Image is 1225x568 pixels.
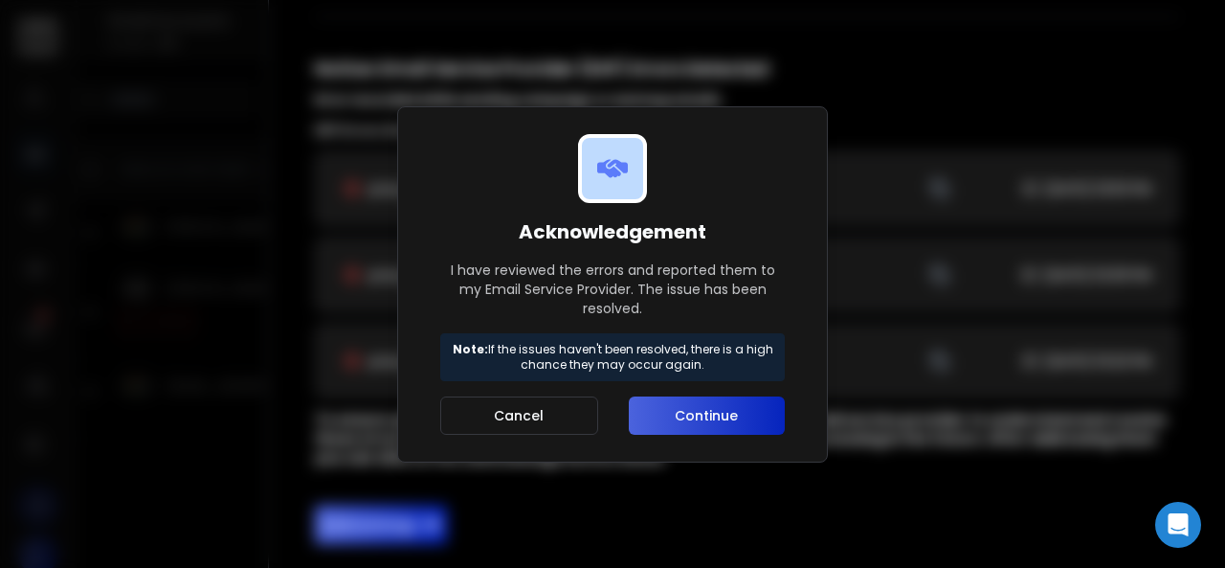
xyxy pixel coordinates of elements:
button: Cancel [440,397,598,435]
button: Continue [629,397,785,435]
strong: Note: [453,341,488,357]
p: I have reviewed the errors and reported them to my Email Service Provider. The issue has been res... [440,261,785,318]
p: If the issues haven't been resolved, there is a high chance they may occur again. [449,342,776,373]
div: Open Intercom Messenger [1155,502,1201,548]
h1: Acknowledgement [440,218,785,245]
